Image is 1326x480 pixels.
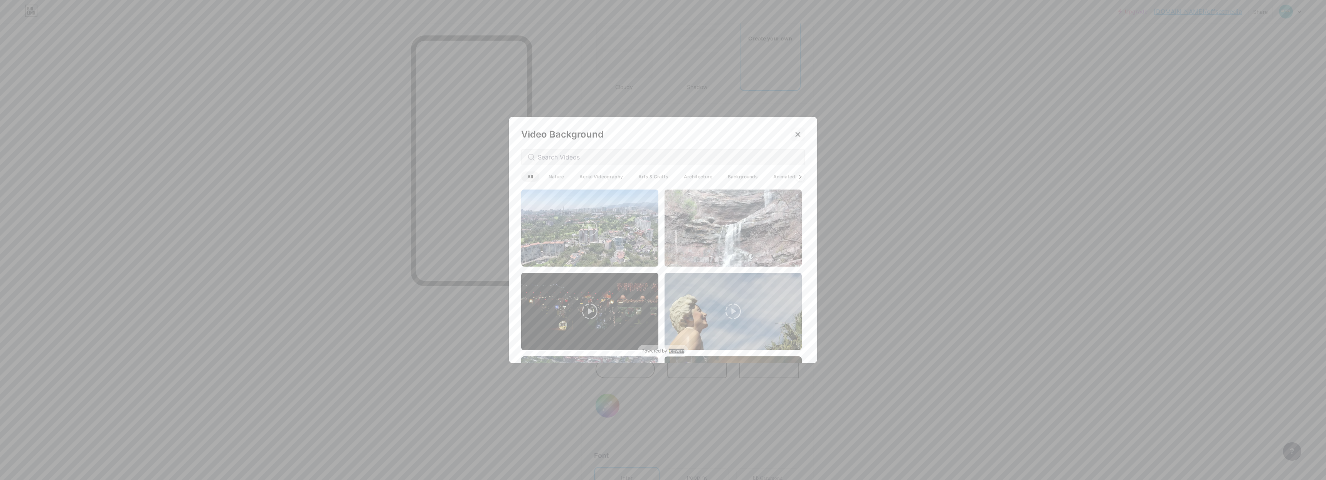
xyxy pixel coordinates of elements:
span: Powered by [641,348,667,354]
img: thumbnail [521,356,658,433]
span: Video Background [521,129,604,140]
span: Architecture [678,171,719,182]
input: Search Videos [538,153,798,162]
span: Backgrounds [722,171,764,182]
span: Arts & Crafts [632,171,675,182]
span: Aerial Videography [573,171,629,182]
img: thumbnail [521,273,658,350]
span: All [521,171,539,182]
span: Animated [767,171,801,182]
span: Nature [542,171,570,182]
